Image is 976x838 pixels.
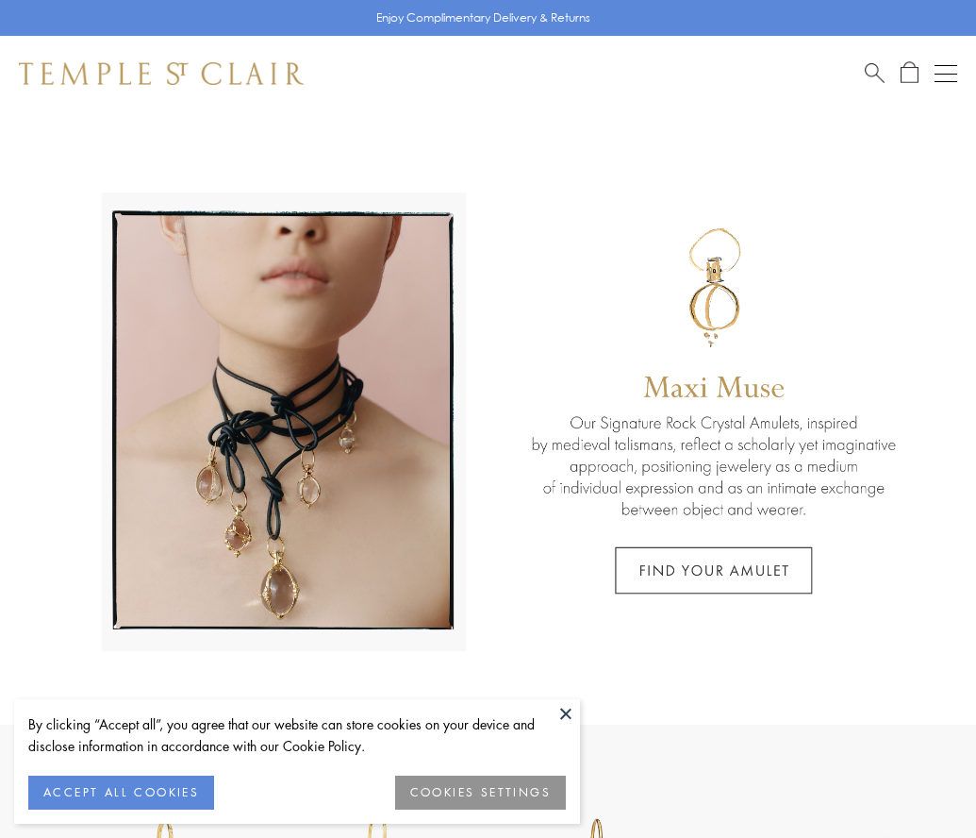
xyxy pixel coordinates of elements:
div: By clicking “Accept all”, you agree that our website can store cookies on your device and disclos... [28,713,566,757]
p: Enjoy Complimentary Delivery & Returns [376,8,590,27]
button: Open navigation [935,62,957,85]
button: ACCEPT ALL COOKIES [28,776,214,810]
img: Temple St. Clair [19,62,304,85]
a: Open Shopping Bag [901,61,918,85]
a: Search [865,61,885,85]
button: COOKIES SETTINGS [395,776,566,810]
